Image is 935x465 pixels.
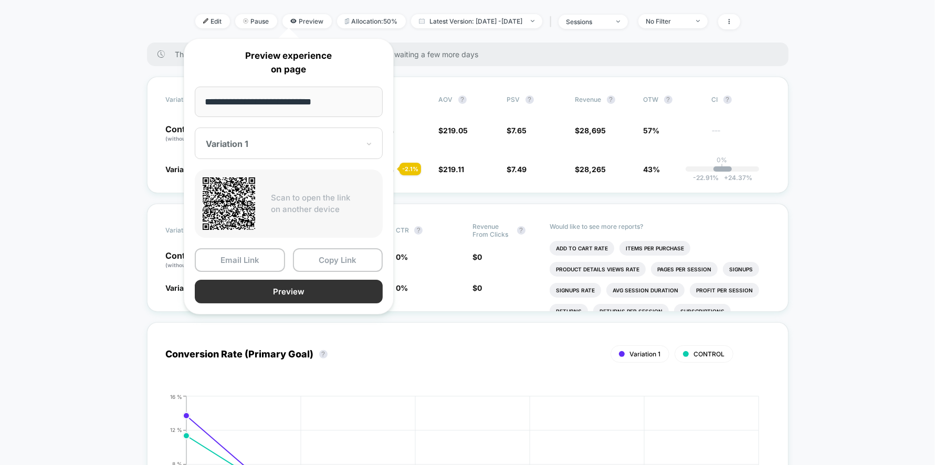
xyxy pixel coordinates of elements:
p: Scan to open the link on another device [271,192,375,216]
li: Returns Per Session [593,304,669,319]
span: | [548,14,559,29]
span: 0 [478,252,482,261]
li: Pages Per Session [651,262,718,277]
p: Control [166,251,232,269]
span: Variation [166,223,224,238]
span: 7.49 [512,165,527,174]
span: $ [439,165,465,174]
span: 43% [644,165,660,174]
span: Variation 1 [630,350,661,358]
span: CONTROL [694,350,725,358]
span: 0 [478,283,482,292]
li: Signups [723,262,759,277]
span: $ [507,165,527,174]
span: Variation [166,96,224,104]
li: Subscriptions [674,304,731,319]
tspan: 16 % [170,393,182,399]
img: calendar [419,18,425,24]
span: 219.11 [444,165,465,174]
span: PSV [507,96,520,103]
span: $ [507,126,527,135]
span: 7.65 [512,126,527,135]
span: Edit [195,14,230,28]
button: Copy Link [293,248,383,272]
span: $ [439,126,468,135]
p: Would like to see more reports? [550,223,770,230]
span: Variation 1 [166,283,203,292]
img: rebalance [345,18,349,24]
button: ? [526,96,534,104]
img: end [531,20,534,22]
span: Revenue [575,96,602,103]
button: ? [664,96,673,104]
div: - 2.1 % [400,163,421,175]
button: ? [517,226,526,235]
tspan: 12 % [170,427,182,433]
span: $ [575,165,606,174]
p: 0% [717,156,728,164]
div: No Filter [646,17,688,25]
li: Avg Session Duration [606,283,685,298]
span: --- [712,128,770,143]
img: end [243,18,248,24]
span: Revenue From Clicks [473,223,512,238]
img: edit [203,18,208,24]
span: + [724,174,728,182]
span: $ [473,252,482,261]
span: (without changes) [166,135,213,142]
li: Items Per Purchase [619,241,690,256]
span: -22.91 % [693,174,719,182]
span: AOV [439,96,453,103]
li: Product Details Views Rate [550,262,646,277]
li: Returns [550,304,588,319]
span: 57% [644,126,660,135]
button: Email Link [195,248,285,272]
button: ? [607,96,615,104]
span: There are still no statistically significant results. We recommend waiting a few more days [175,50,768,59]
span: Pause [235,14,277,28]
span: 28,265 [580,165,606,174]
button: Preview [195,280,383,303]
span: (without changes) [166,262,213,268]
span: Variation 1 [166,165,203,174]
button: ? [319,350,328,358]
span: Latest Version: [DATE] - [DATE] [411,14,542,28]
img: end [696,20,700,22]
span: 28,695 [580,126,606,135]
p: | [721,164,723,172]
span: OTW [644,96,701,104]
span: Preview [282,14,332,28]
span: 24.37 % [719,174,752,182]
button: ? [723,96,732,104]
span: Allocation: 50% [337,14,406,28]
button: ? [458,96,467,104]
span: $ [575,126,606,135]
li: Profit Per Session [690,283,759,298]
button: ? [414,226,423,235]
li: Add To Cart Rate [550,241,614,256]
span: CI [712,96,770,104]
p: Preview experience on page [195,49,383,76]
span: $ [473,283,482,292]
span: 219.05 [444,126,468,135]
div: sessions [566,18,608,26]
p: Control [166,125,224,143]
img: end [616,20,620,23]
li: Signups Rate [550,283,601,298]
